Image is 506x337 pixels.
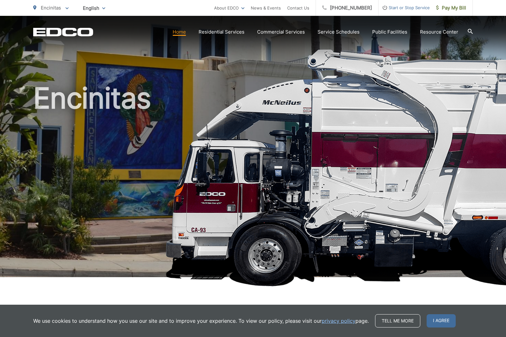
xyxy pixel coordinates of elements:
[199,28,244,36] a: Residential Services
[372,28,407,36] a: Public Facilities
[322,317,355,325] a: privacy policy
[287,4,309,12] a: Contact Us
[427,314,456,327] span: I agree
[78,3,110,14] span: English
[33,28,93,36] a: EDCD logo. Return to the homepage.
[173,28,186,36] a: Home
[436,4,466,12] span: Pay My Bill
[41,5,61,11] span: Encinitas
[375,314,420,327] a: Tell me more
[251,4,281,12] a: News & Events
[257,28,305,36] a: Commercial Services
[318,28,360,36] a: Service Schedules
[33,82,473,283] h1: Encinitas
[420,28,458,36] a: Resource Center
[33,317,369,325] p: We use cookies to understand how you use our site and to improve your experience. To view our pol...
[214,4,244,12] a: About EDCO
